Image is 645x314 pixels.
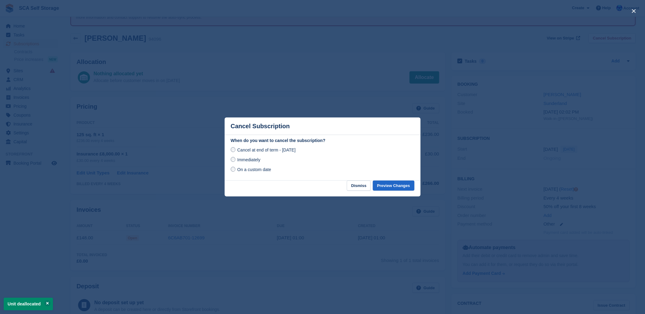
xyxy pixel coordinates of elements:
[231,123,290,130] p: Cancel Subscription
[237,157,260,162] span: Immediately
[231,137,414,144] label: When do you want to cancel the subscription?
[231,147,236,152] input: Cancel at end of term - [DATE]
[237,148,295,152] span: Cancel at end of term - [DATE]
[231,167,236,172] input: On a custom date
[347,181,371,191] button: Dismiss
[237,167,271,172] span: On a custom date
[373,181,414,191] button: Preview Changes
[231,157,236,162] input: Immediately
[629,6,639,16] button: close
[4,298,53,310] p: Unit deallocated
